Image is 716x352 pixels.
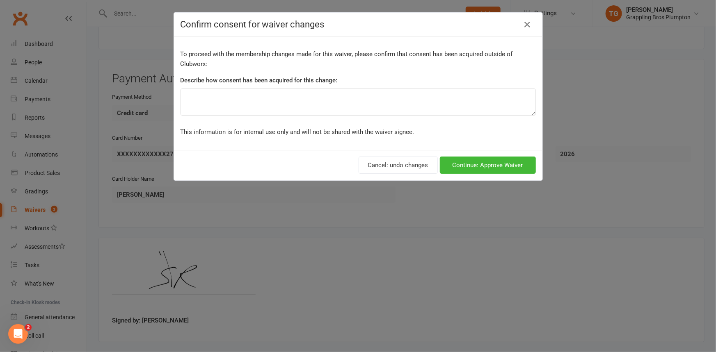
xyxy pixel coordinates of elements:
p: To proceed with the membership changes made for this waiver, please confirm that consent has been... [181,49,536,69]
p: This information is for internal use only and will not be shared with the waiver signee. [181,127,536,137]
span: Confirm consent for waiver changes [181,19,325,30]
iframe: Intercom live chat [8,324,28,344]
button: Close [521,18,534,31]
label: Describe how consent has been acquired for this change: [181,75,338,85]
button: Cancel: undo changes [359,157,438,174]
span: 2 [25,324,32,331]
button: Continue: Approve Waiver [440,157,536,174]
